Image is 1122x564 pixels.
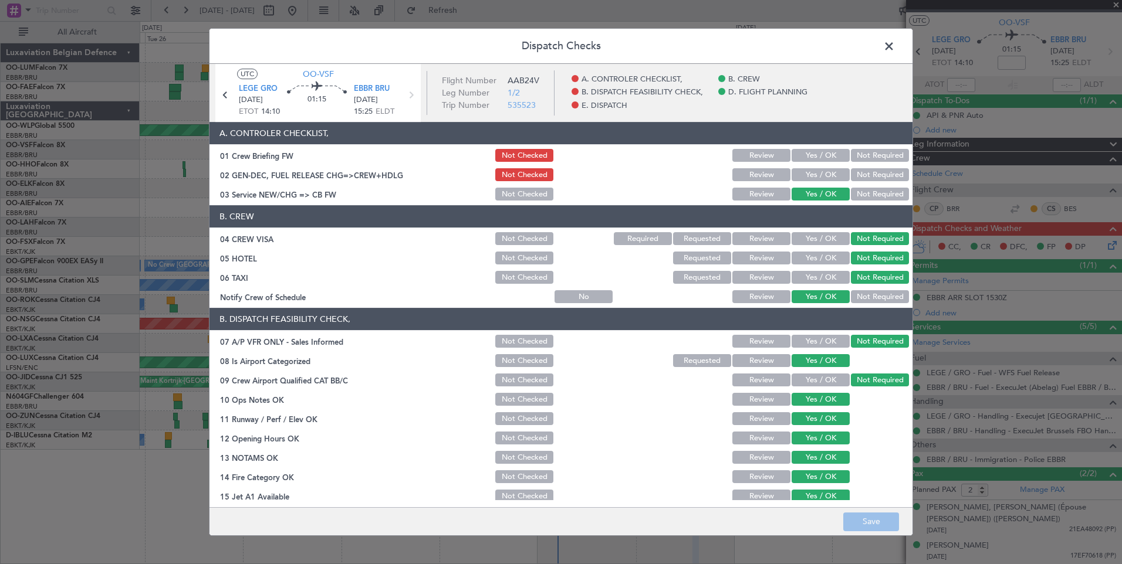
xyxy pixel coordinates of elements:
[209,29,913,64] header: Dispatch Checks
[851,335,909,348] button: Not Required
[851,290,909,303] button: Not Required
[851,271,909,284] button: Not Required
[851,188,909,201] button: Not Required
[851,168,909,181] button: Not Required
[851,232,909,245] button: Not Required
[851,373,909,386] button: Not Required
[851,252,909,264] button: Not Required
[851,149,909,162] button: Not Required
